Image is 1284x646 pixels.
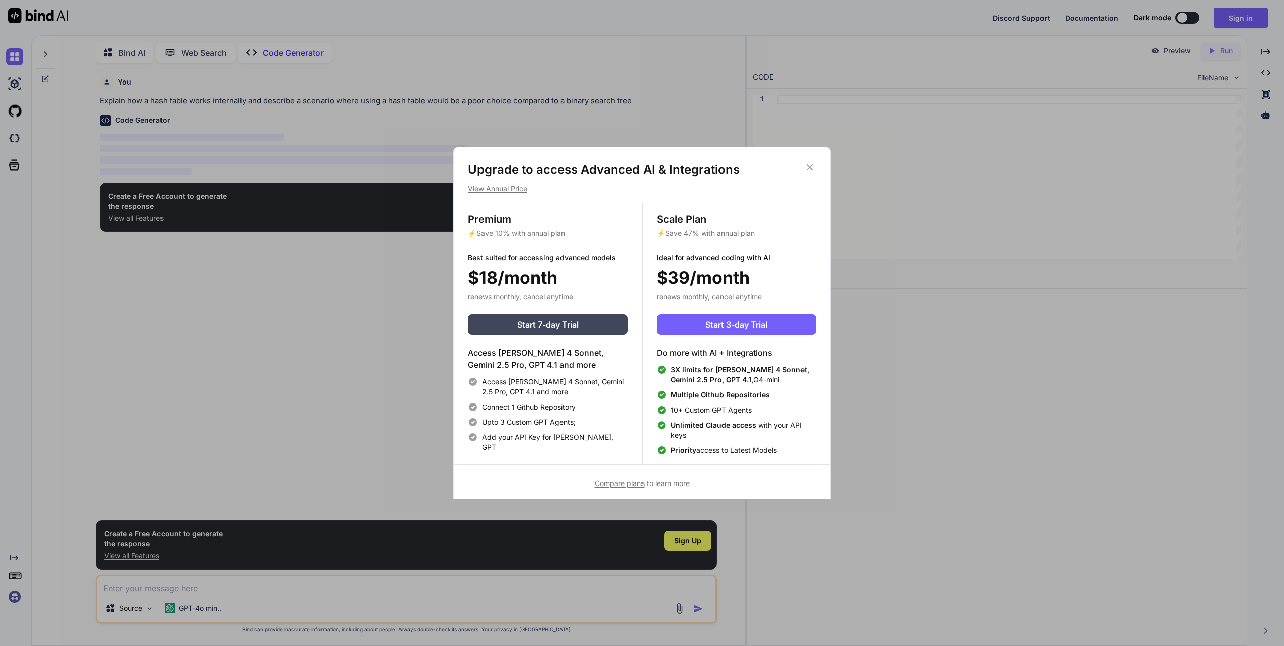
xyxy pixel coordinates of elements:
span: renews monthly, cancel anytime [657,292,762,301]
h4: Access [PERSON_NAME] 4 Sonnet, Gemini 2.5 Pro, GPT 4.1 and more [468,347,628,371]
button: Start 3-day Trial [657,314,816,335]
p: View Annual Price [468,184,816,194]
span: Compare plans [595,479,645,488]
p: Best suited for accessing advanced models [468,253,628,263]
p: Ideal for advanced coding with AI [657,253,816,263]
span: with your API keys [671,420,816,440]
span: to learn more [595,479,690,488]
span: 3X limits for [PERSON_NAME] 4 Sonnet, Gemini 2.5 Pro, GPT 4.1, [671,365,809,384]
span: Upto 3 Custom GPT Agents; [482,417,576,427]
p: ⚡ with annual plan [468,228,628,238]
h1: Upgrade to access Advanced AI & Integrations [468,161,816,178]
span: Multiple Github Repositories [671,390,770,399]
span: Start 3-day Trial [705,318,767,331]
span: Start 7-day Trial [517,318,579,331]
span: $39/month [657,265,750,290]
button: Start 7-day Trial [468,314,628,335]
span: renews monthly, cancel anytime [468,292,573,301]
h3: Premium [468,212,628,226]
h4: Do more with AI + Integrations [657,347,816,359]
h3: Scale Plan [657,212,816,226]
span: 10+ Custom GPT Agents [671,405,752,415]
span: Save 47% [665,229,699,237]
span: Save 10% [476,229,510,237]
span: $18/month [468,265,557,290]
p: ⚡ with annual plan [657,228,816,238]
span: access to Latest Models [671,445,777,455]
span: Access [PERSON_NAME] 4 Sonnet, Gemini 2.5 Pro, GPT 4.1 and more [482,377,628,397]
span: Unlimited Claude access [671,421,758,429]
span: O4-mini [671,365,816,385]
span: Priority [671,446,696,454]
span: Connect 1 Github Repository [482,402,576,412]
span: Add your API Key for [PERSON_NAME], GPT [482,432,628,452]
